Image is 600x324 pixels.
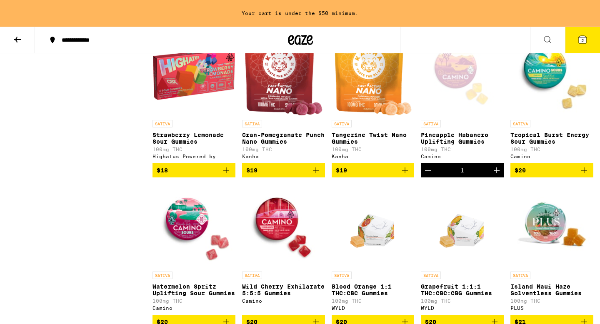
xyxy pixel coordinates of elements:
p: SATIVA [242,120,262,127]
span: 2 [581,38,584,43]
a: Open page for Grapefruit 1:1:1 THC:CBC:CBG Gummies from WYLD [421,184,504,315]
p: SATIVA [242,272,262,279]
p: SATIVA [510,120,530,127]
p: SATIVA [332,272,352,279]
div: Camino [152,305,235,311]
img: Highatus Powered by Cannabiotix - Strawberry Lemonade Sour Gummies [152,32,235,116]
p: SATIVA [510,272,530,279]
p: Strawberry Lemonade Sour Gummies [152,132,235,145]
button: Increment [490,163,504,177]
img: PLUS - Island Maui Haze Solventless Gummies [510,184,593,267]
img: Camino - Tropical Burst Energy Sour Gummies [510,32,593,116]
p: Tangerine Twist Nano Gummies [332,132,415,145]
div: Kanha [242,154,325,159]
p: 100mg THC [152,147,235,152]
div: WYLD [332,305,415,311]
a: Open page for Blood Orange 1:1 THC:CBC Gummies from WYLD [332,184,415,315]
p: 100mg THC [510,147,593,152]
p: 100mg THC [510,298,593,304]
p: 100mg THC [242,147,325,152]
span: $19 [336,167,347,174]
button: 2 [565,27,600,53]
a: Open page for Island Maui Haze Solventless Gummies from PLUS [510,184,593,315]
img: Camino - Wild Cherry Exhilarate 5:5:5 Gummies [242,184,325,267]
p: Cran-Pomegranate Punch Nano Gummies [242,132,325,145]
p: Wild Cherry Exhilarate 5:5:5 Gummies [242,283,325,297]
p: Tropical Burst Energy Sour Gummies [510,132,593,145]
a: Open page for Strawberry Lemonade Sour Gummies from Highatus Powered by Cannabiotix [152,32,235,163]
div: Camino [510,154,593,159]
p: Blood Orange 1:1 THC:CBC Gummies [332,283,415,297]
a: Open page for Pineapple Habanero Uplifting Gummies from Camino [421,32,504,163]
span: Hi. Need any help? [5,6,60,12]
img: Camino - Watermelon Spritz Uplifting Sour Gummies [152,184,235,267]
p: SATIVA [421,272,441,279]
a: Open page for Tangerine Twist Nano Gummies from Kanha [332,32,415,163]
p: SATIVA [152,120,172,127]
button: Add to bag [332,163,415,177]
a: Open page for Wild Cherry Exhilarate 5:5:5 Gummies from Camino [242,184,325,315]
a: Open page for Cran-Pomegranate Punch Nano Gummies from Kanha [242,32,325,163]
div: 1 [460,167,464,174]
img: WYLD - Grapefruit 1:1:1 THC:CBC:CBG Gummies [432,184,492,267]
button: Decrement [421,163,435,177]
p: 100mg THC [332,298,415,304]
div: Camino [421,154,504,159]
p: 100mg THC [152,298,235,304]
img: WYLD - Blood Orange 1:1 THC:CBC Gummies [343,184,403,267]
span: $18 [157,167,168,174]
a: Open page for Tropical Burst Energy Sour Gummies from Camino [510,32,593,163]
img: Kanha - Tangerine Twist Nano Gummies [334,32,412,116]
p: Grapefruit 1:1:1 THC:CBC:CBG Gummies [421,283,504,297]
p: SATIVA [332,120,352,127]
div: Camino [242,298,325,304]
p: SATIVA [421,120,441,127]
span: $20 [515,167,526,174]
p: 100mg THC [332,147,415,152]
button: Add to bag [510,163,593,177]
p: Pineapple Habanero Uplifting Gummies [421,132,504,145]
button: Add to bag [152,163,235,177]
span: $19 [246,167,257,174]
button: Add to bag [242,163,325,177]
div: PLUS [510,305,593,311]
p: Watermelon Spritz Uplifting Sour Gummies [152,283,235,297]
img: Kanha - Cran-Pomegranate Punch Nano Gummies [245,32,322,116]
p: Island Maui Haze Solventless Gummies [510,283,593,297]
div: Kanha [332,154,415,159]
div: WYLD [421,305,504,311]
a: Open page for Watermelon Spritz Uplifting Sour Gummies from Camino [152,184,235,315]
p: 100mg THC [421,147,504,152]
p: 100mg THC [421,298,504,304]
p: SATIVA [152,272,172,279]
div: Highatus Powered by Cannabiotix [152,154,235,159]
